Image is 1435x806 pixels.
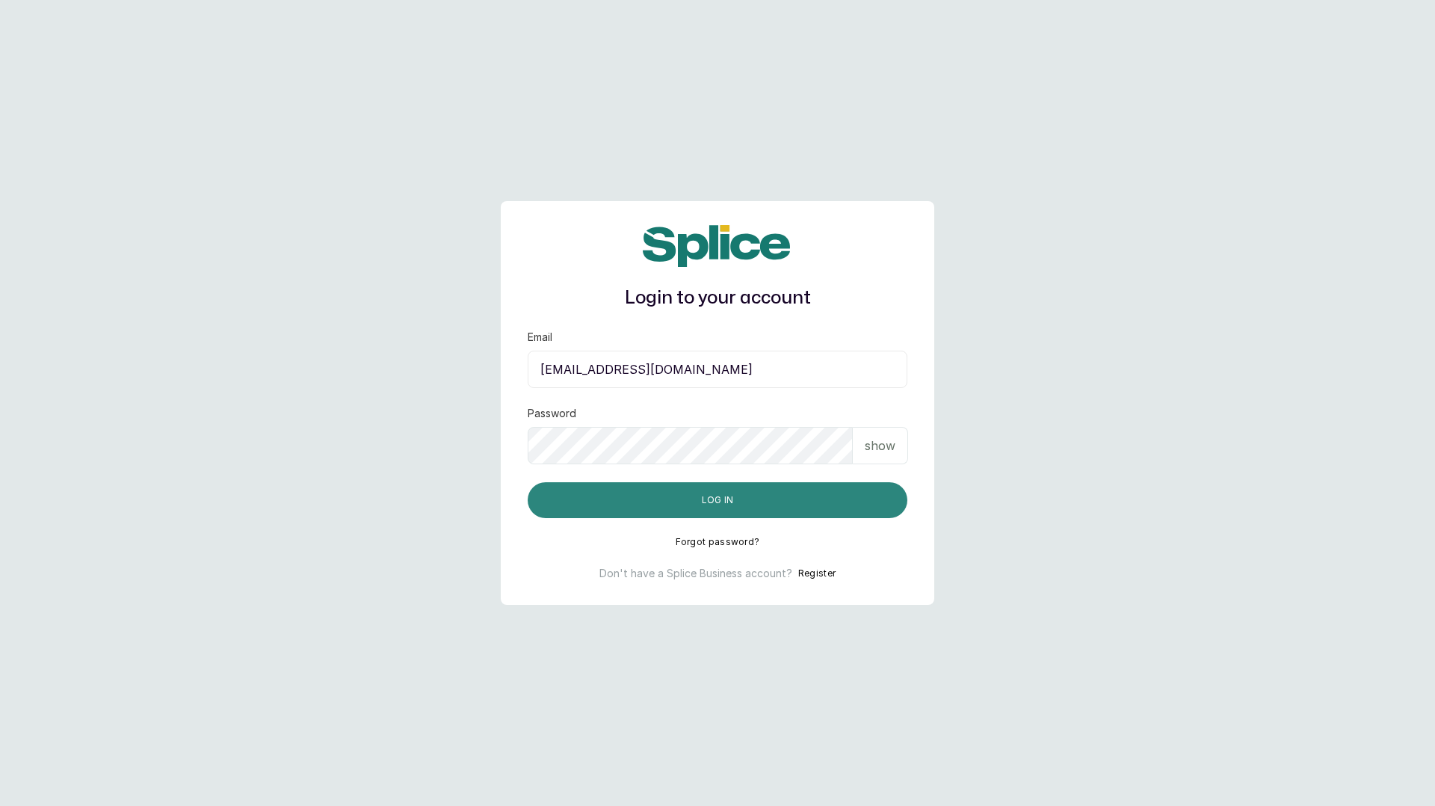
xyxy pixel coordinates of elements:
p: Don't have a Splice Business account? [599,566,792,581]
p: show [865,437,895,455]
label: Password [528,406,576,421]
label: Email [528,330,552,345]
button: Forgot password? [676,536,760,548]
button: Log in [528,482,907,518]
button: Register [798,566,836,581]
input: email@acme.com [528,351,907,388]
h1: Login to your account [528,285,907,312]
